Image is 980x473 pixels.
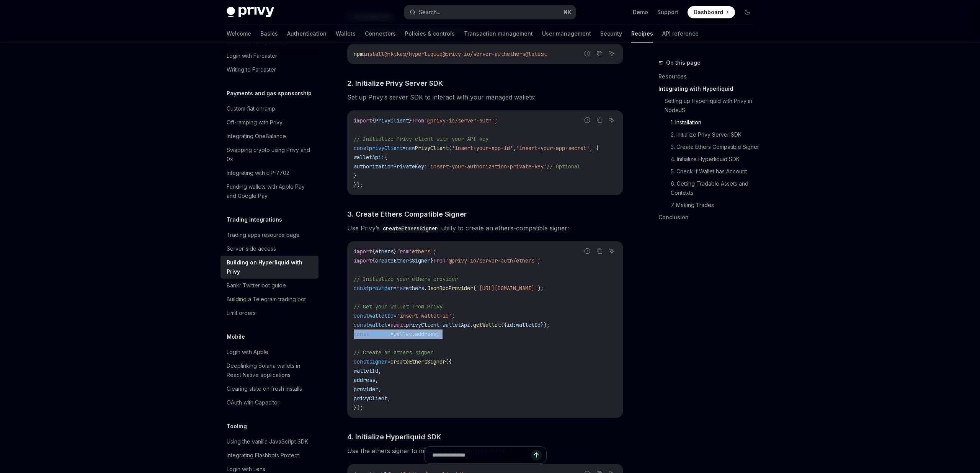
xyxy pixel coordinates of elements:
[227,451,299,460] div: Integrating Flashbots Protect
[394,312,397,319] span: =
[372,117,375,124] span: {
[595,49,604,59] button: Copy the contents from the code block
[397,312,452,319] span: 'insert-wallet-id'
[446,257,537,264] span: '@privy-io/server-auth/ethers'
[227,384,302,393] div: Clearing state on fresh installs
[507,321,516,328] span: id:
[220,180,318,203] a: Funding wallets with Apple Pay and Google Pay
[582,246,592,256] button: Report incorrect code
[390,321,406,328] span: await
[631,24,653,43] a: Recipes
[507,51,547,57] span: ethers@latest
[419,8,440,17] div: Search...
[354,163,427,170] span: authorizationPrivateKey:
[433,248,436,255] span: ;
[227,182,314,201] div: Funding wallets with Apple Pay and Google Pay
[607,49,617,59] button: Ask AI
[380,224,441,233] code: createEthersSigner
[369,312,394,319] span: walletId
[657,8,678,16] a: Support
[501,321,507,328] span: ({
[220,435,318,449] a: Using the vanilla JavaScript SDK
[424,117,495,124] span: '@privy-io/server-auth'
[412,117,424,124] span: from
[452,312,455,319] span: ;
[665,95,759,116] a: Setting up Hyperliquid with Privy in NodeJS
[363,51,384,57] span: install
[220,256,318,279] a: Building on Hyperliquid with Privy
[287,24,327,43] a: Authentication
[666,58,701,67] span: On this page
[516,145,590,152] span: 'insert-your-app-secret'
[354,135,488,142] span: // Initialize Privy client with your API key
[582,115,592,125] button: Report incorrect code
[354,321,369,328] span: const
[354,386,378,393] span: provider
[227,361,314,380] div: Deeplinking Solana wallets in React Native applications
[537,285,544,292] span: );
[387,358,390,365] span: =
[397,285,406,292] span: new
[220,49,318,63] a: Login with Farcaster
[354,257,372,264] span: import
[220,396,318,409] a: OAuth with Capacitor
[354,117,372,124] span: import
[375,257,430,264] span: createEthersSigner
[227,215,282,224] h5: Trading integrations
[227,89,312,98] h5: Payments and gas sponsorship
[227,145,314,164] div: Swapping crypto using Privy and 0x
[595,115,604,125] button: Copy the contents from the code block
[537,257,541,264] span: ;
[227,51,277,60] div: Login with Farcaster
[415,145,449,152] span: PrivyClient
[375,117,409,124] span: PrivyClient
[436,331,439,338] span: ;
[220,166,318,180] a: Integrating with EIP-7702
[220,102,318,116] a: Custom fiat onramp
[354,276,458,282] span: // Initialize your ethers provider
[607,115,617,125] button: Ask AI
[671,116,759,129] a: 1. Installation
[354,312,369,319] span: const
[372,257,375,264] span: {
[563,9,571,15] span: ⌘ K
[406,145,415,152] span: new
[427,163,547,170] span: 'insert-your-authorization-private-key'
[220,306,318,320] a: Limit orders
[347,209,467,219] span: 3. Create Ethers Compatible Signer
[220,345,318,359] a: Login with Apple
[430,257,433,264] span: }
[220,228,318,242] a: Trading apps resource page
[227,347,268,357] div: Login with Apple
[671,129,759,141] a: 2. Initialize Privy Server SDK
[542,24,591,43] a: User management
[688,6,735,18] a: Dashboard
[600,24,622,43] a: Security
[354,154,384,161] span: walletApi:
[633,8,648,16] a: Demo
[260,24,278,43] a: Basics
[394,248,397,255] span: }
[354,303,443,310] span: // Get your wallet from Privy
[380,224,441,232] a: createEthersSigner
[227,281,286,290] div: Bankr Twitter bot guide
[446,358,452,365] span: ({
[547,163,580,170] span: // Optional
[406,321,439,328] span: privyClient
[227,295,306,304] div: Building a Telegram trading bot
[452,145,513,152] span: 'insert-your-app-id'
[354,181,363,188] span: });
[227,7,274,18] img: dark logo
[495,117,498,124] span: ;
[443,321,470,328] span: walletApi
[394,331,412,338] span: wallet
[607,246,617,256] button: Ask AI
[227,244,276,253] div: Server-side access
[516,321,541,328] span: walletId
[387,395,390,402] span: ,
[220,143,318,166] a: Swapping crypto using Privy and 0x
[365,24,396,43] a: Connectors
[354,172,357,179] span: }
[424,285,427,292] span: .
[403,145,406,152] span: =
